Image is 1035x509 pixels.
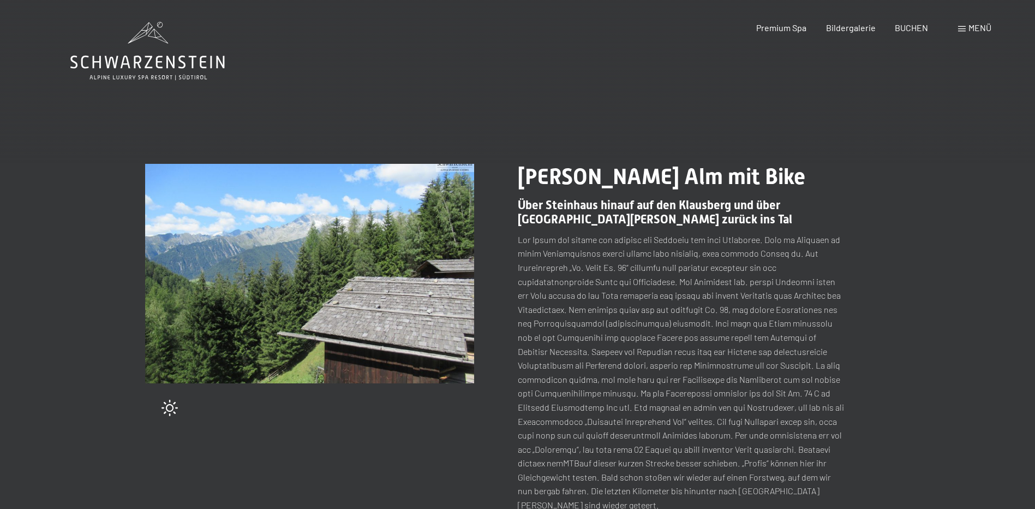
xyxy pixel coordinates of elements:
span: [PERSON_NAME] Alm mit Bike [518,164,805,190]
img: Klausberg - Niederhofer Alm mit Bike [145,164,474,383]
span: Über Steinhaus hinauf auf den Klausberg und über [GEOGRAPHIC_DATA][PERSON_NAME] zurück ins Tal [518,198,792,226]
span: MTB [563,458,579,468]
a: Premium Spa [756,22,806,33]
a: Bildergalerie [826,22,876,33]
a: BUCHEN [895,22,928,33]
span: Menü [968,22,991,33]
